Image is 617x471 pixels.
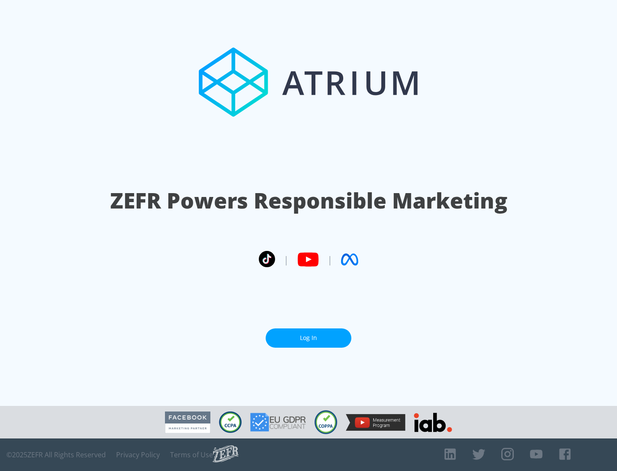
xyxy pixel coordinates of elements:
img: Facebook Marketing Partner [165,411,210,433]
span: | [327,253,332,266]
img: CCPA Compliant [219,411,242,433]
img: COPPA Compliant [314,410,337,434]
h1: ZEFR Powers Responsible Marketing [110,186,507,215]
a: Terms of Use [170,450,213,459]
img: YouTube Measurement Program [346,414,405,431]
span: © 2025 ZEFR All Rights Reserved [6,450,106,459]
a: Log In [266,328,351,348]
span: | [284,253,289,266]
img: GDPR Compliant [250,413,306,432]
img: IAB [414,413,452,432]
a: Privacy Policy [116,450,160,459]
